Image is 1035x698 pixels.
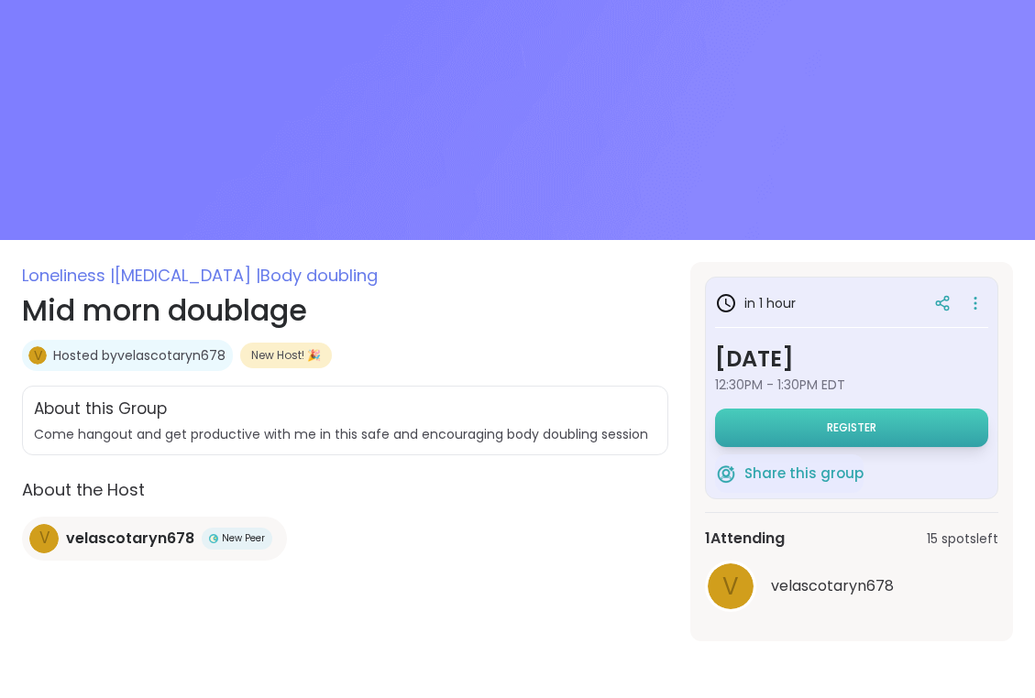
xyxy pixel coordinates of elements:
h1: Mid morn doublage [22,289,668,333]
div: New Host! 🎉 [240,343,332,368]
h2: About the Host [22,477,668,502]
span: Loneliness | [22,264,115,287]
span: v [39,527,50,551]
img: New Peer [209,534,218,543]
a: Hosted byvelascotaryn678 [53,346,226,365]
img: ShareWell Logomark [715,463,737,485]
span: velascotaryn678 [771,575,894,597]
span: 15 spots left [927,529,998,549]
h3: in 1 hour [715,292,796,314]
span: New Peer [222,531,265,545]
button: Share this group [715,454,864,493]
span: 12:30PM - 1:30PM EDT [715,376,988,394]
button: Register [715,409,988,447]
span: Body doubling [260,264,378,287]
span: velascotaryn678 [66,528,194,550]
span: v [722,569,739,605]
span: v [34,346,42,365]
a: vvelascotaryn678New PeerNew Peer [22,517,287,561]
span: Come hangout and get productive with me in this safe and encouraging body doubling session [34,425,648,443]
a: vvelascotaryn678 [705,561,998,612]
span: [MEDICAL_DATA] | [115,264,260,287]
span: 1 Attending [705,528,785,550]
span: Share this group [744,464,864,485]
h3: [DATE] [715,343,988,376]
h2: About this Group [34,398,167,421]
span: Register [827,420,876,435]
